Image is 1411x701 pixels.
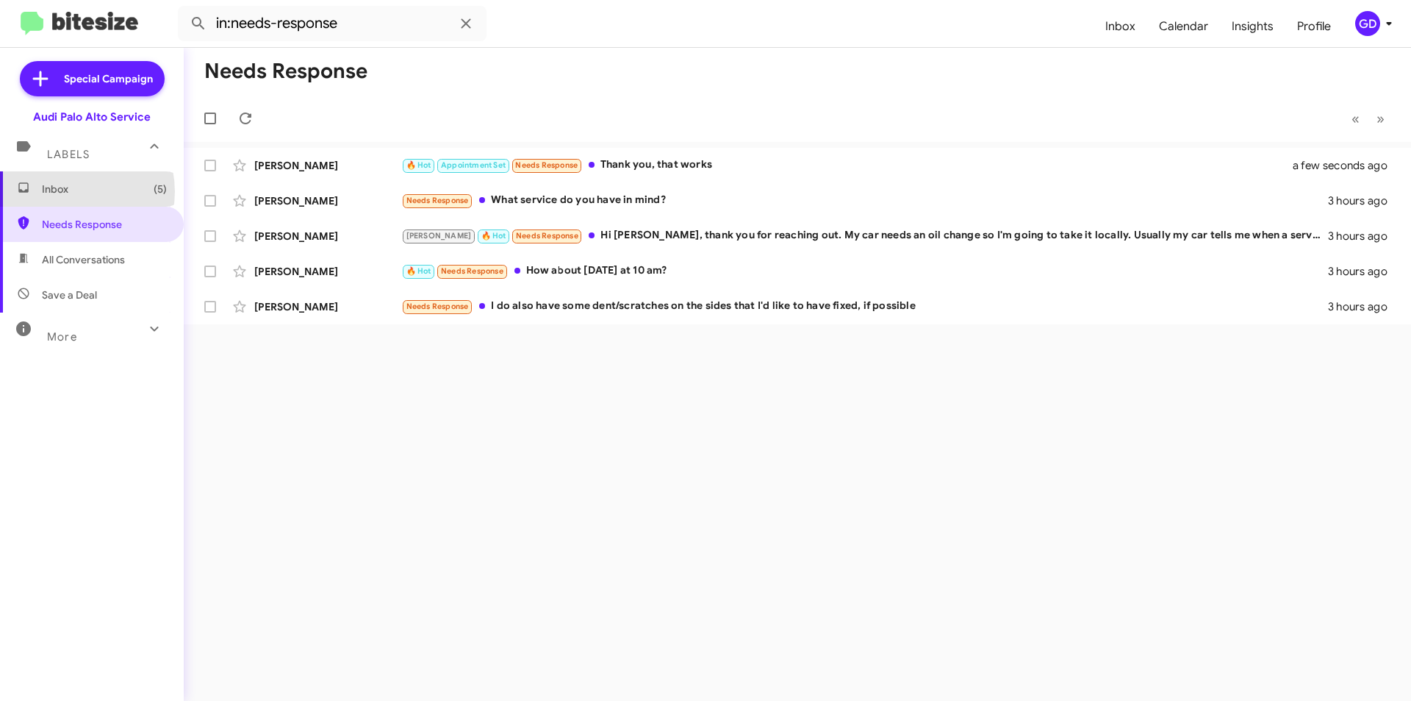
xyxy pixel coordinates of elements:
button: GD [1343,11,1395,36]
div: a few seconds ago [1311,158,1399,173]
span: Needs Response [406,302,469,311]
div: [PERSON_NAME] [254,193,401,208]
div: [PERSON_NAME] [254,299,401,314]
h1: Needs Response [204,60,367,83]
div: GD [1355,11,1380,36]
div: What service do you have in mind? [401,192,1328,209]
div: How about [DATE] at 10 am? [401,263,1328,280]
div: Hi [PERSON_NAME], thank you for reaching out. My car needs an oil change so I'm going to take it ... [401,227,1328,244]
nav: Page navigation example [1343,104,1393,134]
span: Needs Response [406,196,469,205]
span: Appointment Set [441,160,506,170]
div: Thank you, that works [401,157,1311,174]
input: Search [178,6,487,41]
span: (5) [154,182,167,196]
span: » [1376,110,1385,128]
span: [PERSON_NAME] [406,231,472,241]
div: [PERSON_NAME] [254,264,401,279]
div: [PERSON_NAME] [254,158,401,173]
a: Insights [1220,5,1285,48]
span: Needs Response [515,160,578,170]
span: More [47,330,77,344]
span: Save a Deal [42,288,97,302]
span: 🔥 Hot [481,231,506,241]
a: Inbox [1094,5,1147,48]
span: Needs Response [42,217,167,232]
span: 🔥 Hot [406,160,431,170]
span: Needs Response [441,266,503,276]
div: 3 hours ago [1328,264,1399,279]
div: I do also have some dent/scratches on the sides that I'd like to have fixed, if possible [401,298,1328,315]
span: Special Campaign [64,71,153,86]
span: « [1351,110,1360,128]
button: Next [1368,104,1393,134]
a: Profile [1285,5,1343,48]
button: Previous [1343,104,1368,134]
span: Labels [47,148,90,161]
span: 🔥 Hot [406,266,431,276]
div: 3 hours ago [1328,299,1399,314]
a: Special Campaign [20,61,165,96]
span: Needs Response [516,231,578,241]
span: All Conversations [42,252,125,267]
div: [PERSON_NAME] [254,229,401,243]
span: Inbox [42,182,167,196]
a: Calendar [1147,5,1220,48]
div: 3 hours ago [1328,193,1399,208]
div: Audi Palo Alto Service [33,110,151,124]
div: 3 hours ago [1328,229,1399,243]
